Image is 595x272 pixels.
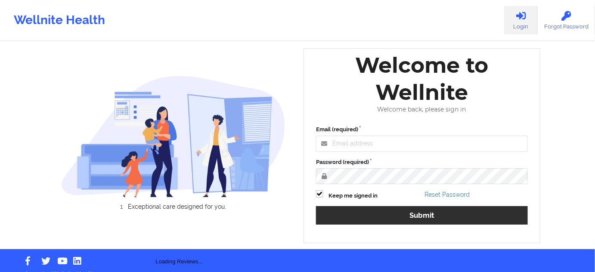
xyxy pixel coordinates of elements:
[328,192,378,200] label: Keep me signed in
[316,206,528,225] button: Submit
[310,52,534,106] div: Welcome to Wellnite
[68,203,285,210] li: Exceptional care designed for you.
[316,136,528,152] input: Email address
[425,191,470,198] a: Reset Password
[310,106,534,113] div: Welcome back, please sign in
[316,158,528,167] label: Password (required)
[316,125,528,134] label: Email (required)
[61,225,298,266] div: Loading Reviews...
[504,6,538,34] a: Login
[538,6,595,34] a: Forgot Password
[61,75,286,197] img: wellnite-auth-hero_200.c722682e.png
